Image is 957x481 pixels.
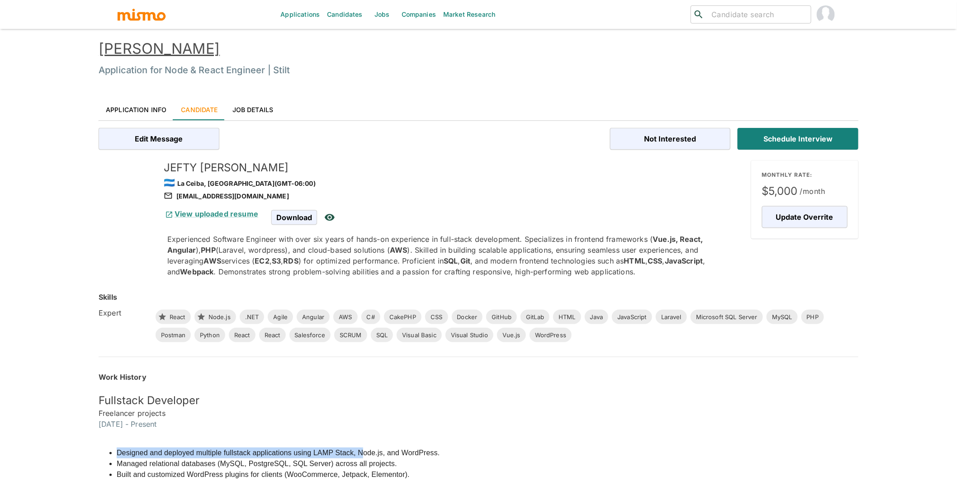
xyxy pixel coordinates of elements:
strong: HTML [624,256,646,265]
span: Postman [156,331,191,340]
strong: PHP [201,245,215,255]
button: Update Overrite [762,206,848,228]
span: SQL [371,331,393,340]
span: Visual Basic [397,331,442,340]
strong: SQL [444,256,458,265]
span: C# [361,313,380,322]
span: Agile [268,313,293,322]
h6: Skills [99,292,117,302]
span: Docker [452,313,483,322]
h5: Fullstack Developer [99,393,858,408]
strong: AWS [390,245,407,255]
span: Microsoft SQL Server [691,313,763,322]
span: GitHub [486,313,517,322]
span: React [259,331,286,340]
a: Candidate [174,99,225,120]
a: [PERSON_NAME] [99,40,220,57]
h6: Freelancer projects [99,408,858,419]
h6: Application for Node & React Engineer | Stilt [99,63,858,77]
span: SCRUM [334,331,367,340]
span: .NET [240,313,265,322]
span: Node.js [203,313,236,322]
img: Carmen Vilachá [817,5,835,24]
span: Download [271,210,317,225]
a: Download [271,213,317,221]
li: Built and customized WordPress plugins for clients (WooCommerce, Jetpack, Elementor). [117,469,858,480]
span: $5,000 [762,184,848,198]
strong: Webpack [180,267,213,276]
h5: JEFTY [PERSON_NAME] [164,160,744,175]
button: Not Interested [610,128,731,150]
span: Salesforce [289,331,331,340]
h6: [DATE] - Present [99,419,858,429]
span: Java [585,313,609,322]
button: Edit Message [99,128,219,150]
strong: RDS [284,256,298,265]
span: GitLab [521,313,550,322]
li: Designed and deployed multiple fullstack applications using LAMP Stack, Node.js, and WordPress. [117,448,858,458]
span: HTML [553,313,581,322]
div: [EMAIL_ADDRESS][DOMAIN_NAME] [164,191,744,202]
span: CSS [425,313,448,322]
a: Application Info [99,99,174,120]
span: /month [800,185,825,198]
span: React [164,313,191,322]
span: CakePHP [384,313,422,322]
span: JavaScript [612,313,652,322]
span: Vue.js [497,331,526,340]
strong: AWS [204,256,221,265]
img: nt7vutzjcyyhk235jgkacrr94701 [99,160,153,215]
span: Laravel [656,313,687,322]
a: View uploaded resume [164,209,258,218]
img: logo [117,8,166,21]
h6: Work History [99,372,858,382]
span: 🇭🇳 [164,177,175,188]
span: Angular [297,313,330,322]
span: Visual Studio [445,331,493,340]
span: Python [194,331,225,340]
strong: EC2 [255,256,269,265]
strong: S3 [272,256,281,265]
p: Experienced Software Engineer with over six years of hands-on experience in full-stack developmen... [167,234,744,277]
strong: CSS [648,256,662,265]
strong: Git [460,256,470,265]
span: WordPress [530,331,572,340]
span: AWS [333,313,357,322]
li: Managed relational databases (MySQL, PostgreSQL, SQL Server) across all projects. [117,458,858,469]
strong: JavaScript [665,256,703,265]
span: PHP [801,313,824,322]
button: Schedule Interview [738,128,858,150]
input: Candidate search [708,8,807,21]
p: MONTHLY RATE: [762,171,848,179]
h6: Expert [99,307,148,318]
span: React [229,331,256,340]
a: Job Details [225,99,281,120]
span: MySQL [767,313,798,322]
div: La Ceiba, [GEOGRAPHIC_DATA] (GMT-06:00) [164,175,744,190]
